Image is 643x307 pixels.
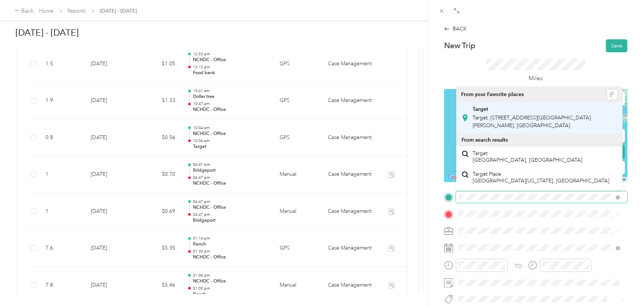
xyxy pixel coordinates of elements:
[514,262,522,270] div: TO
[473,150,582,163] span: Target [GEOGRAPHIC_DATA], [GEOGRAPHIC_DATA]
[462,137,508,143] span: From search results
[462,91,524,98] span: From your Favorite places
[473,106,488,113] strong: Target
[444,40,475,51] p: New Trip
[444,25,467,33] div: BACK
[473,171,609,184] span: Target Place [GEOGRAPHIC_DATA][US_STATE], [GEOGRAPHIC_DATA]
[473,115,591,129] span: Target, [STREET_ADDRESS][GEOGRAPHIC_DATA][PERSON_NAME], [GEOGRAPHIC_DATA]
[606,39,627,52] button: Save
[602,265,643,307] iframe: Everlance-gr Chat Button Frame
[446,172,470,182] img: Google
[529,74,543,83] p: Miles
[446,172,470,182] a: Open this area in Google Maps (opens a new window)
